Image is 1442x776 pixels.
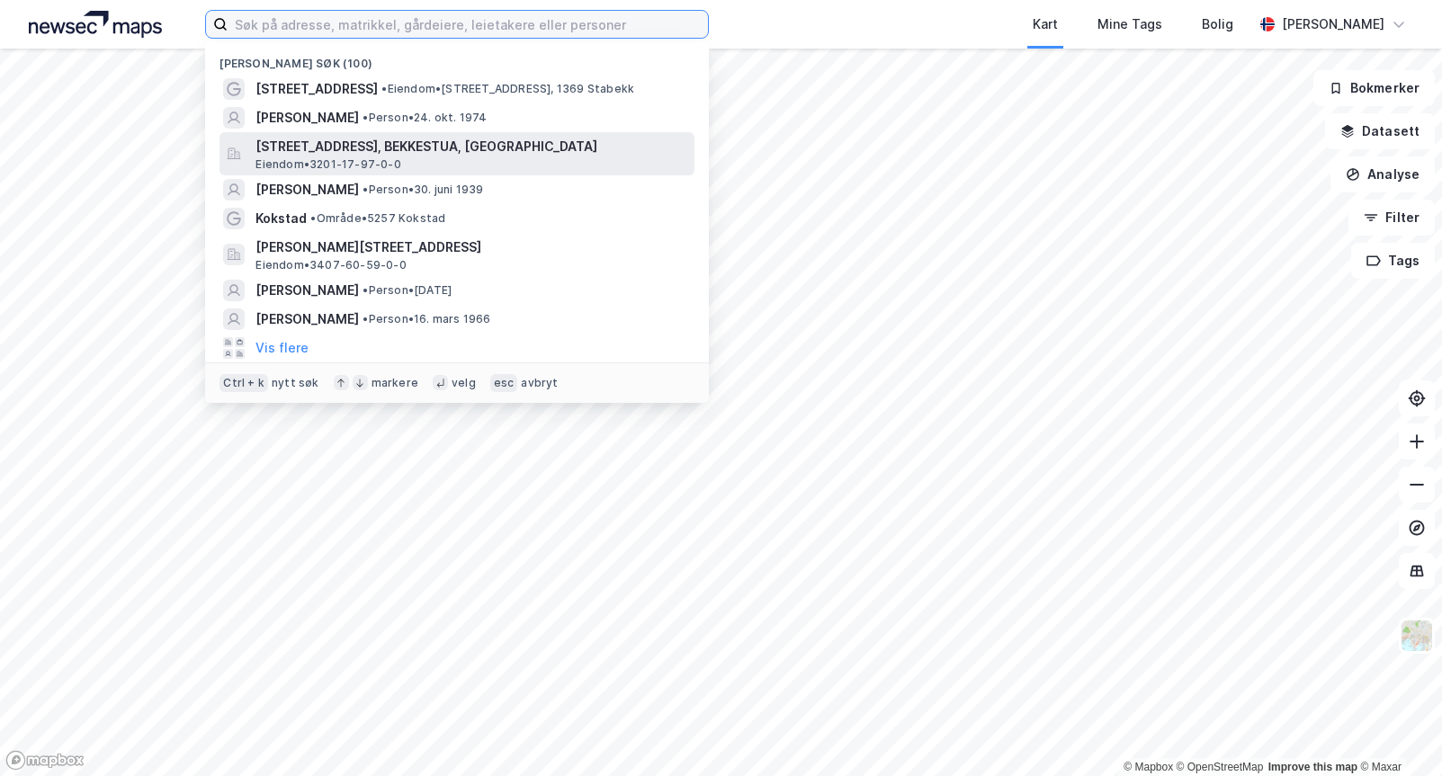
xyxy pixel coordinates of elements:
[255,107,359,129] span: [PERSON_NAME]
[1124,761,1173,773] a: Mapbox
[372,376,418,390] div: markere
[1282,13,1384,35] div: [PERSON_NAME]
[255,208,307,229] span: Kokstad
[1202,13,1233,35] div: Bolig
[1313,70,1435,106] button: Bokmerker
[255,136,687,157] span: [STREET_ADDRESS], BEKKESTUA, [GEOGRAPHIC_DATA]
[255,280,359,301] span: [PERSON_NAME]
[255,236,687,258] span: [PERSON_NAME][STREET_ADDRESS]
[1351,243,1435,279] button: Tags
[205,42,709,75] div: [PERSON_NAME] søk (100)
[363,283,452,298] span: Person • [DATE]
[521,376,558,390] div: avbryt
[381,82,634,96] span: Eiendom • [STREET_ADDRESS], 1369 Stabekk
[255,308,359,330] span: [PERSON_NAME]
[363,183,368,196] span: •
[1177,761,1264,773] a: OpenStreetMap
[363,111,487,125] span: Person • 24. okt. 1974
[363,312,490,326] span: Person • 16. mars 1966
[310,211,445,226] span: Område • 5257 Kokstad
[255,179,359,201] span: [PERSON_NAME]
[1330,156,1435,192] button: Analyse
[381,82,387,95] span: •
[219,374,268,392] div: Ctrl + k
[228,11,708,38] input: Søk på adresse, matrikkel, gårdeiere, leietakere eller personer
[1268,761,1357,773] a: Improve this map
[363,312,368,326] span: •
[255,78,378,100] span: [STREET_ADDRESS]
[452,376,476,390] div: velg
[1400,619,1434,653] img: Z
[1033,13,1058,35] div: Kart
[255,157,400,172] span: Eiendom • 3201-17-97-0-0
[272,376,319,390] div: nytt søk
[310,211,316,225] span: •
[490,374,518,392] div: esc
[255,258,406,272] span: Eiendom • 3407-60-59-0-0
[1352,690,1442,776] iframe: Chat Widget
[29,11,162,38] img: logo.a4113a55bc3d86da70a041830d287a7e.svg
[1097,13,1162,35] div: Mine Tags
[5,750,85,771] a: Mapbox homepage
[1348,200,1435,236] button: Filter
[363,283,368,297] span: •
[363,183,483,197] span: Person • 30. juni 1939
[255,337,309,359] button: Vis flere
[363,111,368,124] span: •
[1352,690,1442,776] div: Kontrollprogram for chat
[1325,113,1435,149] button: Datasett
